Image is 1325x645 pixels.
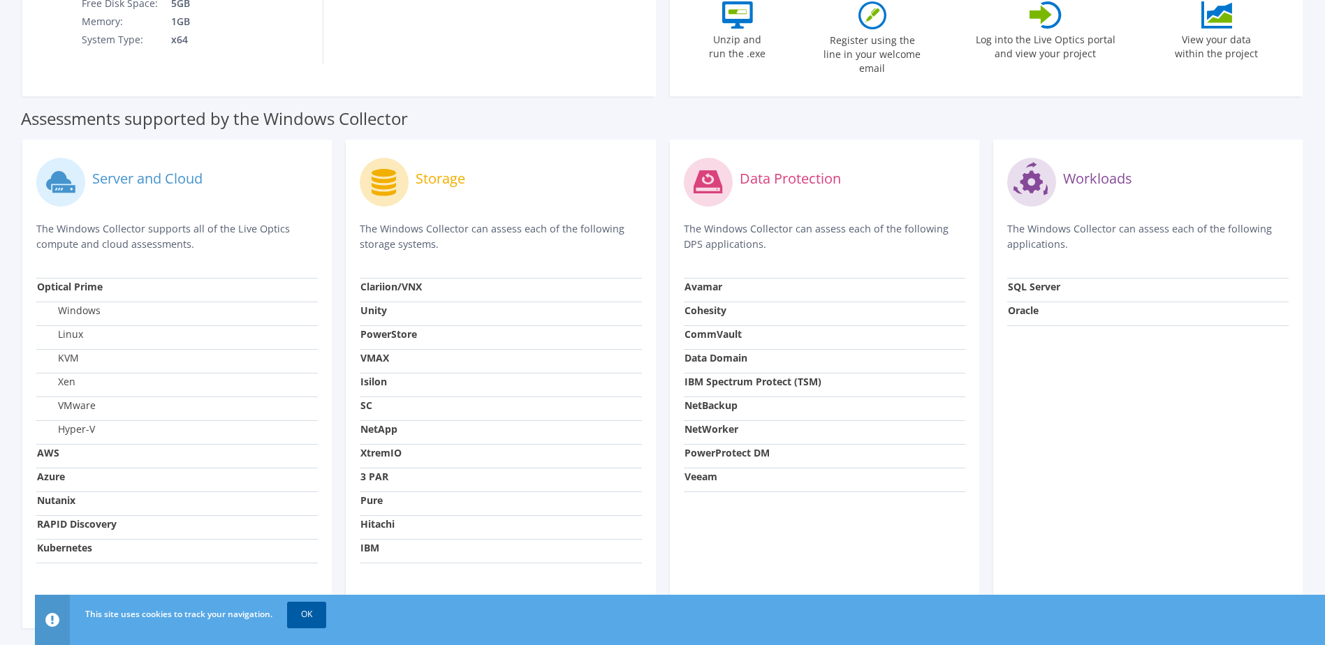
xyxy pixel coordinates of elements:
strong: Azure [37,470,65,483]
strong: RAPID Discovery [37,517,117,531]
strong: 3 PAR [360,470,388,483]
strong: Unity [360,304,387,317]
label: Windows [37,304,101,318]
strong: Cohesity [685,304,726,317]
strong: Optical Prime [37,280,103,293]
p: The Windows Collector can assess each of the following applications. [1007,221,1289,252]
strong: Kubernetes [37,541,92,554]
strong: Oracle [1008,304,1039,317]
strong: CommVault [685,327,742,341]
td: x64 [161,31,260,49]
strong: PowerStore [360,327,417,341]
label: Server and Cloud [92,172,203,186]
strong: VMAX [360,351,389,364]
td: Memory: [81,13,161,31]
label: Hyper-V [37,422,95,436]
label: Workloads [1063,172,1132,186]
strong: IBM [360,541,379,554]
strong: Hitachi [360,517,395,531]
strong: Veeam [685,470,717,483]
strong: Data Domain [685,351,747,364]
strong: Avamar [685,280,722,293]
span: This site uses cookies to track your navigation. [85,608,272,620]
strong: NetBackup [685,399,738,412]
strong: Pure [360,494,383,507]
strong: Clariion/VNX [360,280,422,293]
strong: NetApp [360,422,397,436]
label: Data Protection [740,172,841,186]
strong: IBM Spectrum Protect (TSM) [685,375,821,388]
a: OK [287,602,326,627]
strong: Nutanix [37,494,75,507]
label: Storage [416,172,465,186]
label: KVM [37,351,79,365]
p: The Windows Collector can assess each of the following storage systems. [360,221,641,252]
label: Unzip and run the .exe [705,29,770,61]
label: Xen [37,375,75,389]
label: VMware [37,399,96,413]
strong: Isilon [360,375,387,388]
strong: NetWorker [685,422,738,436]
label: Linux [37,327,83,341]
p: The Windows Collector can assess each of the following DPS applications. [684,221,965,252]
label: View your data within the project [1166,29,1267,61]
label: Assessments supported by the Windows Collector [21,112,408,126]
strong: XtremIO [360,446,402,459]
strong: SC [360,399,372,412]
strong: PowerProtect DM [685,446,770,459]
label: Log into the Live Optics portal and view your project [975,29,1116,61]
td: System Type: [81,31,161,49]
p: The Windows Collector supports all of the Live Optics compute and cloud assessments. [36,221,318,252]
td: 1GB [161,13,260,31]
label: Register using the line in your welcome email [820,29,925,75]
strong: SQL Server [1008,280,1060,293]
strong: AWS [37,446,59,459]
